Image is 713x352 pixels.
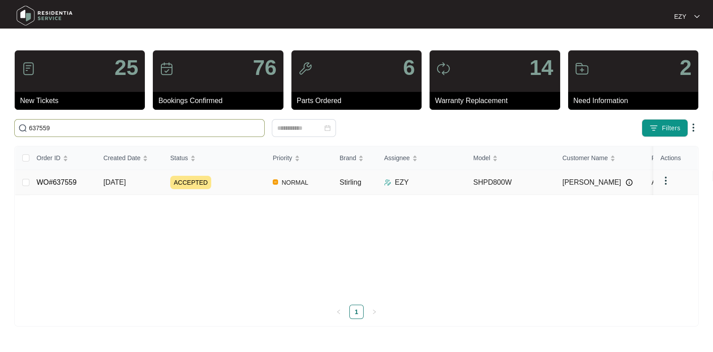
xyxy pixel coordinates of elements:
li: Previous Page [332,305,346,319]
button: filter iconFilters [642,119,688,137]
span: Filters [662,124,680,133]
p: EZY [395,177,409,188]
input: Search by Order Id, Assignee Name, Customer Name, Brand and Model [29,123,261,133]
p: Parts Ordered [297,95,422,106]
img: icon [21,62,36,76]
img: dropdown arrow [694,14,700,19]
img: icon [575,62,589,76]
p: 6 [403,57,415,79]
span: Status [170,153,188,163]
th: Priority [266,146,332,170]
span: NORMAL [278,177,312,188]
img: icon [160,62,174,76]
img: icon [436,62,451,76]
img: dropdown arrow [688,122,699,133]
th: Actions [653,146,698,170]
p: 2 [680,57,692,79]
button: left [332,305,346,319]
li: 1 [349,305,364,319]
p: 76 [253,57,276,79]
img: filter icon [649,124,658,133]
button: right [367,305,381,319]
td: SHPD800W [466,170,555,195]
span: Created Date [103,153,140,163]
span: [DATE] [103,178,126,186]
span: Priority [273,153,292,163]
img: dropdown arrow [660,175,671,186]
p: 25 [115,57,138,79]
span: Customer Name [562,153,608,163]
img: Assigner Icon [384,179,391,186]
p: EZY [674,12,686,21]
span: Aldi [652,178,664,186]
th: Model [466,146,555,170]
p: 14 [529,57,553,79]
p: Need Information [574,95,698,106]
a: WO#637559 [37,178,77,186]
a: 1 [350,305,363,319]
th: Order ID [29,146,96,170]
p: Bookings Confirmed [158,95,283,106]
th: Assignee [377,146,466,170]
li: Next Page [367,305,381,319]
img: Info icon [626,179,633,186]
img: icon [298,62,312,76]
span: Stirling [340,178,361,186]
th: Status [163,146,266,170]
p: Warranty Replacement [435,95,560,106]
th: Created Date [96,146,163,170]
span: Brand [340,153,356,163]
img: Vercel Logo [273,179,278,185]
span: Purchased From [652,153,697,163]
span: right [372,309,377,315]
span: Order ID [37,153,61,163]
th: Customer Name [555,146,644,170]
span: Model [473,153,490,163]
span: ACCEPTED [170,176,211,189]
span: Assignee [384,153,410,163]
img: search-icon [18,124,27,133]
th: Brand [332,146,377,170]
p: New Tickets [20,95,145,106]
img: residentia service logo [13,2,76,29]
span: [PERSON_NAME] [562,177,621,188]
span: left [336,309,341,315]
